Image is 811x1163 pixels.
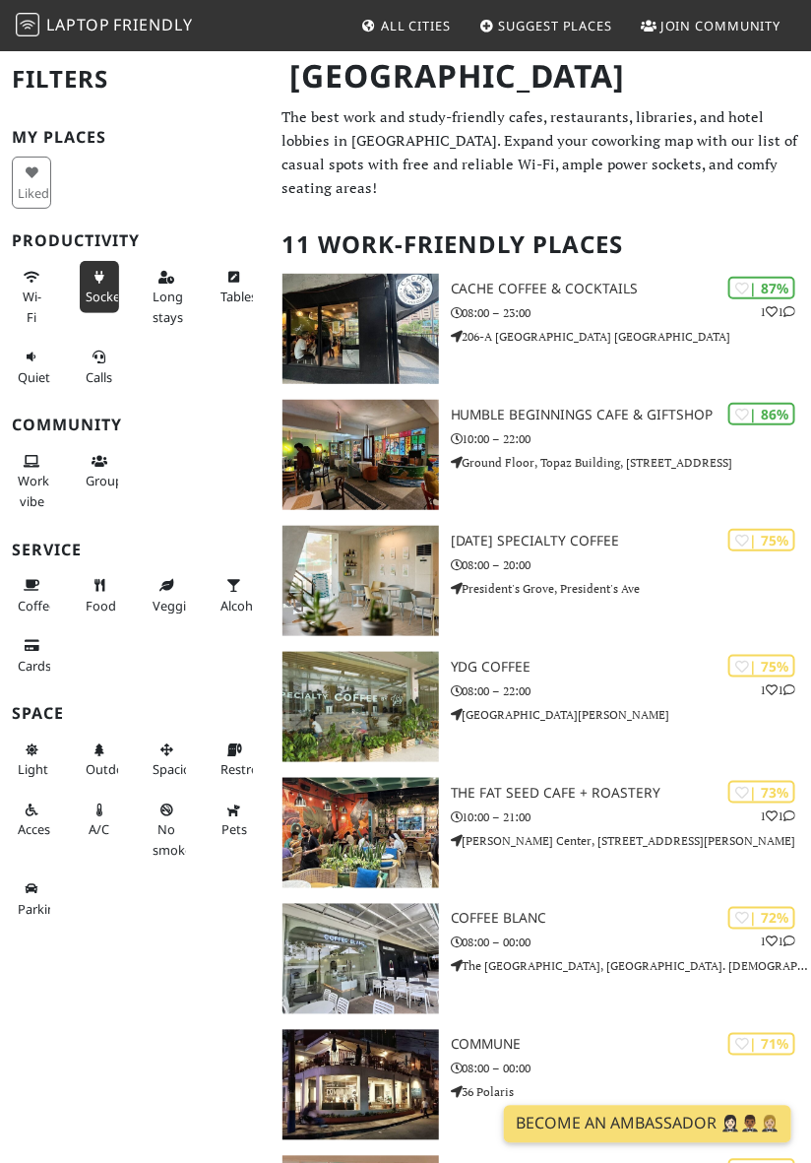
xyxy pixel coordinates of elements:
[153,760,205,778] span: Spacious
[12,629,51,681] button: Cards
[12,416,259,434] h3: Community
[12,128,259,147] h3: My Places
[215,734,254,786] button: Restroom
[451,327,811,346] p: 206-A [GEOGRAPHIC_DATA] [GEOGRAPHIC_DATA]
[12,873,51,926] button: Parking
[451,831,811,850] p: [PERSON_NAME] Center, [STREET_ADDRESS][PERSON_NAME]
[80,734,119,786] button: Outdoor
[153,820,192,858] span: Smoke free
[451,579,811,598] p: President's Grove, President's Ave
[451,681,811,700] p: 08:00 – 22:00
[12,49,259,109] h2: Filters
[80,569,119,621] button: Food
[504,1106,791,1143] a: Become an Ambassador 🤵🏻‍♀️🤵🏾‍♂️🤵🏼‍♀️
[728,529,795,551] div: | 75%
[147,734,186,786] button: Spacious
[451,407,811,423] h3: Humble Beginnings Cafe & Giftshop
[275,49,799,103] h1: [GEOGRAPHIC_DATA]
[282,778,439,888] img: The Fat Seed Cafe + Roastery
[728,1033,795,1056] div: | 71%
[282,274,439,384] img: Cache Coffee & Cocktails
[18,597,56,614] span: Coffee
[282,215,799,275] h2: 11 Work-Friendly Places
[271,526,811,636] a: Dahan Specialty Coffee | 75% [DATE] Specialty Coffee 08:00 – 20:00 President's Grove, President's...
[271,1030,811,1140] a: Commune | 71% Commune 08:00 – 00:00 36 Polaris
[12,445,51,517] button: Work vibe
[271,904,811,1014] a: COFFEE BLANC | 72% 11 COFFEE BLANC 08:00 – 00:00 The [GEOGRAPHIC_DATA], [GEOGRAPHIC_DATA]. [DEMOG...
[451,1037,811,1054] h3: Commune
[451,659,811,676] h3: YDG Coffee
[282,1030,439,1140] img: Commune
[451,303,811,322] p: 08:00 – 23:00
[282,104,799,199] p: The best work and study-friendly cafes, restaurants, libraries, and hotel lobbies in [GEOGRAPHIC_...
[221,820,247,838] span: Pet friendly
[282,652,439,762] img: YDG Coffee
[271,652,811,762] a: YDG Coffee | 75% 11 YDG Coffee 08:00 – 22:00 [GEOGRAPHIC_DATA][PERSON_NAME]
[760,933,795,951] p: 1 1
[16,9,193,43] a: LaptopFriendly LaptopFriendly
[18,657,51,675] span: Credit cards
[18,901,63,919] span: Parking
[215,569,254,621] button: Alcohol
[633,8,789,43] a: Join Community
[451,533,811,549] h3: [DATE] Specialty Coffee
[147,261,186,333] button: Long stays
[147,569,186,621] button: Veggie
[12,541,259,559] h3: Service
[728,907,795,930] div: | 72%
[451,429,811,448] p: 10:00 – 22:00
[86,597,116,614] span: Food
[46,14,110,35] span: Laptop
[451,785,811,802] h3: The Fat Seed Cafe + Roastery
[12,704,259,723] h3: Space
[728,655,795,678] div: | 75%
[147,794,186,866] button: No smoke
[215,261,254,313] button: Tables
[80,341,119,393] button: Calls
[80,794,119,846] button: A/C
[23,288,41,325] span: Stable Wi-Fi
[271,274,811,384] a: Cache Coffee & Cocktails | 87% 11 Cache Coffee & Cocktails 08:00 – 23:00 206-A [GEOGRAPHIC_DATA] ...
[282,400,439,510] img: Humble Beginnings Cafe & Giftshop
[86,288,131,305] span: Power sockets
[12,734,51,786] button: Light
[18,472,49,509] span: People working
[451,808,811,826] p: 10:00 – 21:00
[760,680,795,699] p: 1 1
[153,288,183,325] span: Long stays
[760,302,795,321] p: 1 1
[451,934,811,952] p: 08:00 – 00:00
[86,472,129,489] span: Group tables
[220,597,264,614] span: Alcohol
[660,17,781,34] span: Join Community
[451,1083,811,1102] p: 36 Polaris
[451,555,811,574] p: 08:00 – 20:00
[86,368,112,386] span: Video/audio calls
[451,705,811,724] p: [GEOGRAPHIC_DATA][PERSON_NAME]
[18,760,48,778] span: Natural light
[451,911,811,928] h3: COFFEE BLANC
[728,277,795,299] div: | 87%
[113,14,192,35] span: Friendly
[220,760,279,778] span: Restroom
[451,281,811,297] h3: Cache Coffee & Cocktails
[86,760,137,778] span: Outdoor area
[18,820,77,838] span: Accessible
[16,13,39,36] img: LaptopFriendly
[89,820,109,838] span: Air conditioned
[282,526,439,636] img: Dahan Specialty Coffee
[760,807,795,825] p: 1 1
[499,17,613,34] span: Suggest Places
[80,261,119,313] button: Sockets
[353,8,459,43] a: All Cities
[12,794,51,846] button: Accessible
[215,794,254,846] button: Pets
[451,453,811,472] p: Ground Floor, Topaz Building, [STREET_ADDRESS]
[728,403,795,425] div: | 86%
[471,8,621,43] a: Suggest Places
[451,957,811,976] p: The [GEOGRAPHIC_DATA], [GEOGRAPHIC_DATA]. [DEMOGRAPHIC_DATA]
[153,597,193,614] span: Veggie
[12,569,51,621] button: Coffee
[18,368,50,386] span: Quiet
[381,17,451,34] span: All Cities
